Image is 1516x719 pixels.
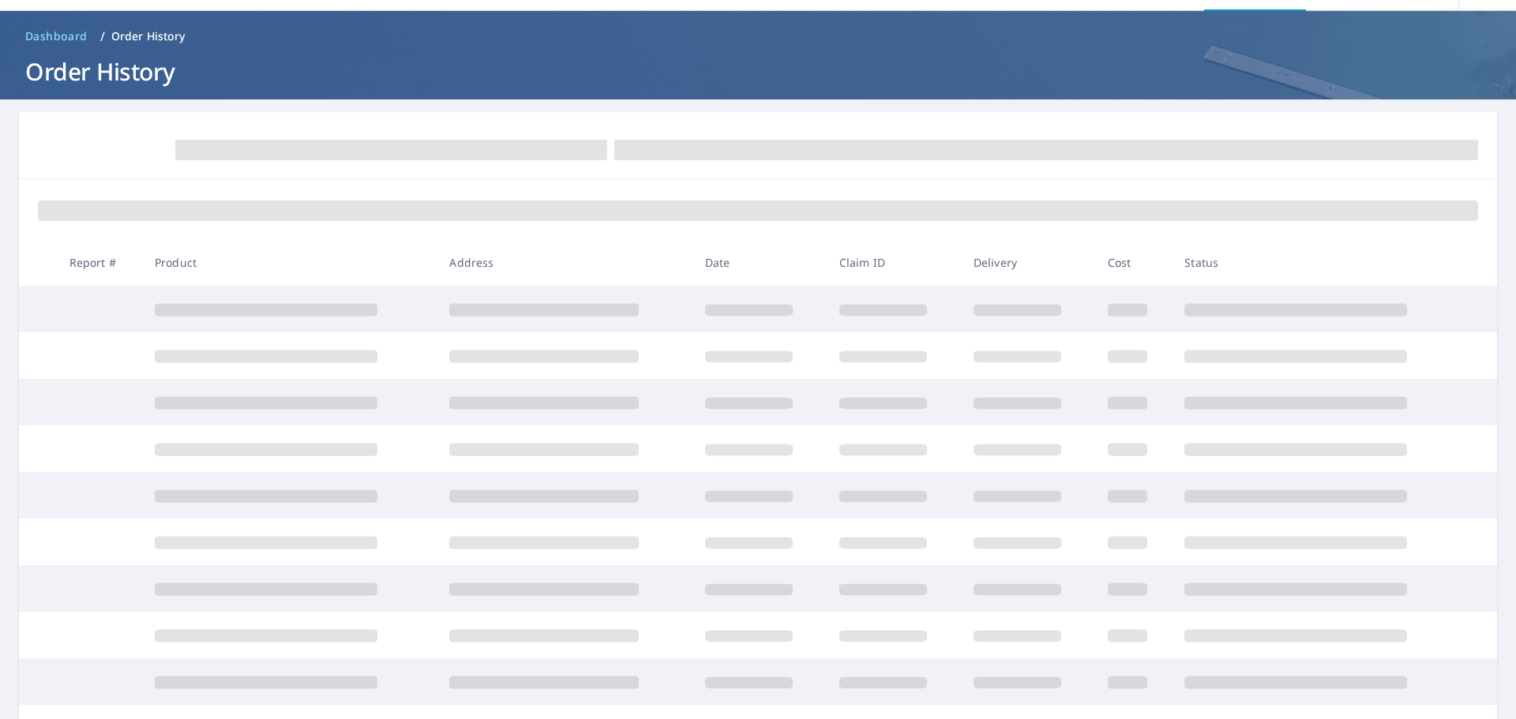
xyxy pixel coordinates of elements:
th: Delivery [961,239,1095,286]
th: Address [437,239,692,286]
li: / [100,27,105,46]
h1: Order History [19,55,1497,88]
th: Date [692,239,827,286]
span: Dashboard [25,28,88,44]
p: Order History [111,28,186,44]
a: Dashboard [19,24,94,49]
nav: breadcrumb [19,24,1497,49]
th: Claim ID [827,239,961,286]
th: Status [1172,239,1467,286]
th: Report # [57,239,142,286]
th: Product [142,239,437,286]
th: Cost [1095,239,1173,286]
